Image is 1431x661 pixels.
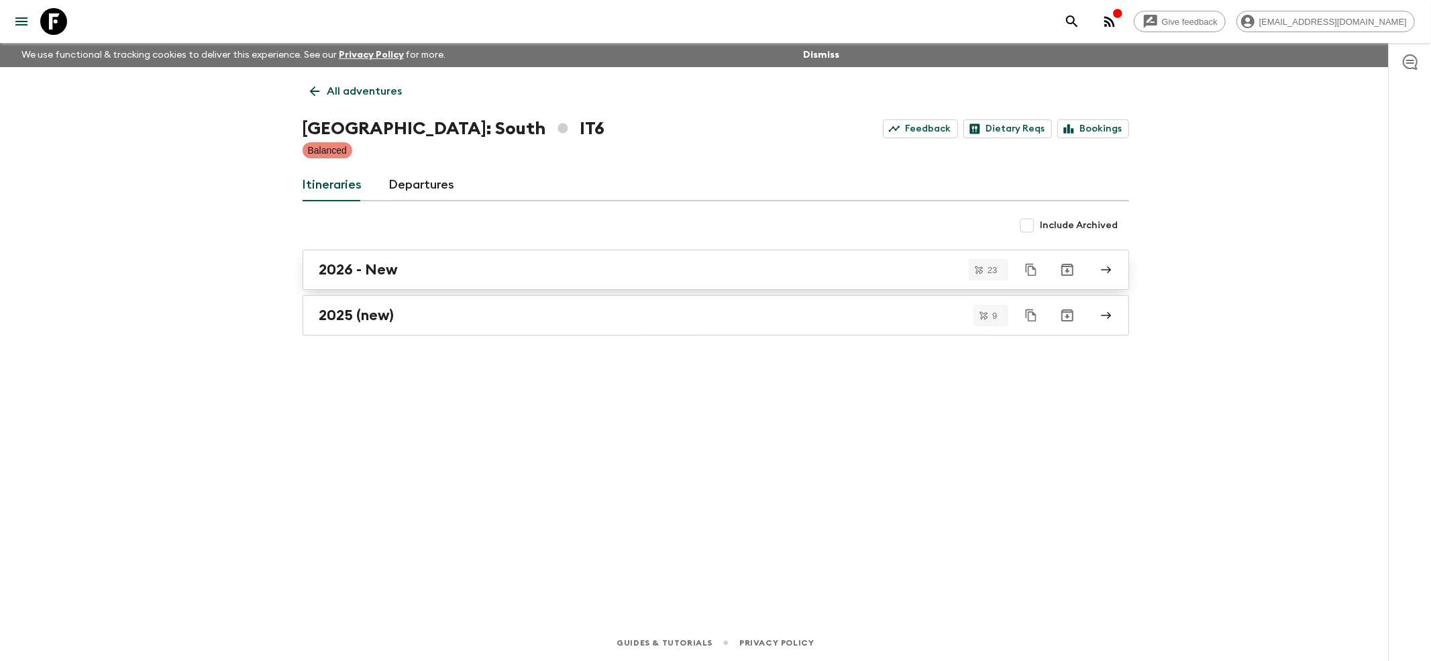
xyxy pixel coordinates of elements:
span: Include Archived [1041,219,1118,232]
button: menu [8,8,35,35]
a: Privacy Policy [739,635,814,650]
a: Give feedback [1134,11,1226,32]
button: Archive [1054,302,1081,329]
span: 23 [979,266,1005,274]
a: Privacy Policy [339,50,404,60]
span: Give feedback [1155,17,1225,27]
button: Archive [1054,256,1081,283]
button: Duplicate [1019,303,1043,327]
a: Itineraries [303,169,362,201]
p: All adventures [327,83,403,99]
a: 2026 - New [303,250,1129,290]
div: [EMAIL_ADDRESS][DOMAIN_NAME] [1236,11,1415,32]
span: 9 [984,311,1005,320]
button: Duplicate [1019,258,1043,282]
a: 2025 (new) [303,295,1129,336]
a: All adventures [303,78,410,105]
a: Bookings [1057,119,1129,138]
a: Feedback [883,119,958,138]
button: Dismiss [800,46,843,64]
h2: 2025 (new) [319,307,394,324]
a: Dietary Reqs [963,119,1052,138]
h1: [GEOGRAPHIC_DATA]: South IT6 [303,115,604,142]
a: Guides & Tutorials [617,635,712,650]
span: [EMAIL_ADDRESS][DOMAIN_NAME] [1252,17,1414,27]
button: search adventures [1059,8,1085,35]
a: Departures [389,169,455,201]
p: We use functional & tracking cookies to deliver this experience. See our for more. [16,43,452,67]
p: Balanced [308,144,347,157]
h2: 2026 - New [319,261,399,278]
